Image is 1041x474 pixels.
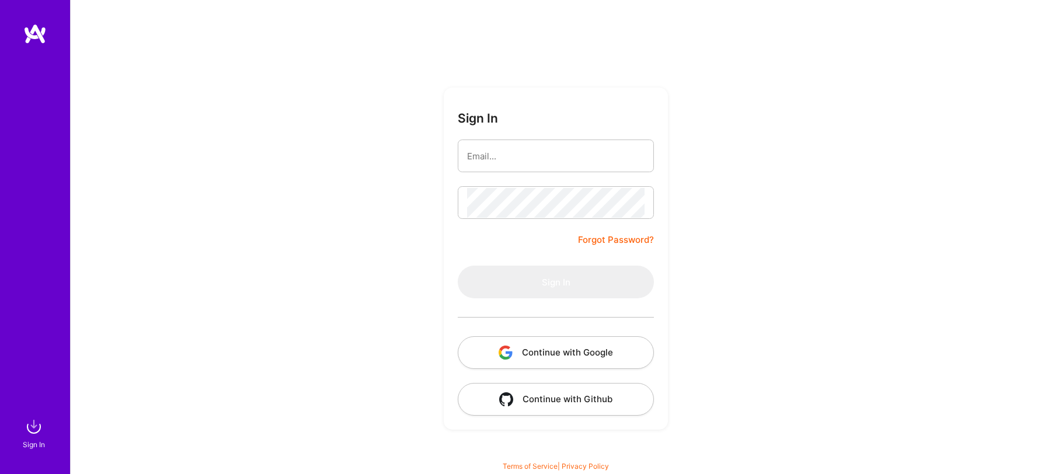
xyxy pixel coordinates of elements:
[467,141,645,171] input: Email...
[23,438,45,451] div: Sign In
[499,392,513,406] img: icon
[578,233,654,247] a: Forgot Password?
[503,462,609,470] span: |
[25,415,46,451] a: sign inSign In
[499,346,513,360] img: icon
[458,336,654,369] button: Continue with Google
[458,111,498,126] h3: Sign In
[22,415,46,438] img: sign in
[458,266,654,298] button: Sign In
[70,439,1041,468] div: © 2025 ATeams Inc., All rights reserved.
[23,23,47,44] img: logo
[503,462,558,470] a: Terms of Service
[562,462,609,470] a: Privacy Policy
[458,383,654,416] button: Continue with Github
